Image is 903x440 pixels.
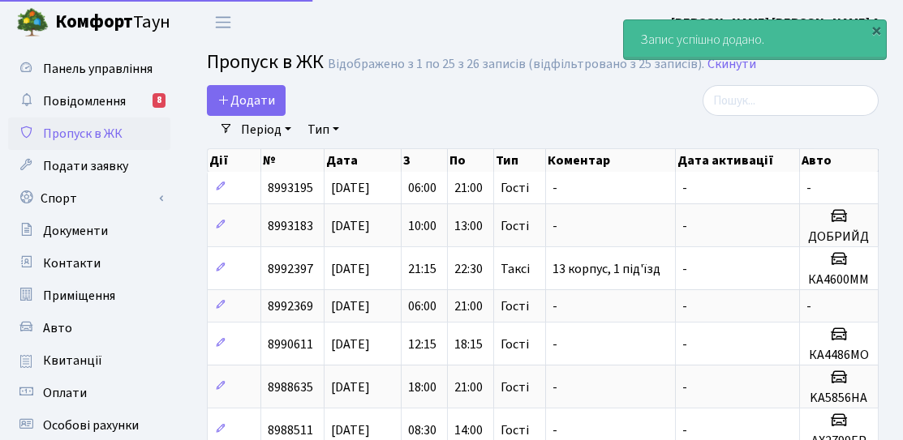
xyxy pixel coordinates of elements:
[494,149,546,172] th: Тип
[806,297,811,315] span: -
[501,263,530,276] span: Таксі
[501,381,529,394] span: Гості
[553,217,557,235] span: -
[268,217,313,235] span: 8993183
[806,348,871,363] h5: КА4486МО
[8,53,170,85] a: Панель управління
[501,220,529,233] span: Гості
[234,116,298,143] a: Період
[268,179,313,197] span: 8993195
[43,254,101,272] span: Контакти
[703,85,879,116] input: Пошук...
[331,335,370,353] span: [DATE]
[553,297,557,315] span: -
[454,179,483,197] span: 21:00
[8,85,170,117] a: Повідомлення8
[203,9,243,36] button: Переключити навігацію
[806,391,871,406] h5: KA5856HA
[153,93,166,108] div: 8
[8,377,170,409] a: Оплати
[408,260,436,278] span: 21:15
[546,149,676,172] th: Коментар
[16,6,49,39] img: logo.png
[682,260,687,278] span: -
[331,421,370,439] span: [DATE]
[8,215,170,247] a: Документи
[261,149,325,172] th: №
[55,9,170,36] span: Таун
[8,312,170,344] a: Авто
[707,57,756,72] a: Скинути
[268,378,313,396] span: 8988635
[624,20,886,59] div: Запис успішно додано.
[682,335,687,353] span: -
[408,335,436,353] span: 12:15
[501,300,529,313] span: Гості
[328,57,704,72] div: Відображено з 1 по 25 з 26 записів (відфільтровано з 25 записів).
[408,378,436,396] span: 18:00
[671,13,884,32] a: [PERSON_NAME] [PERSON_NAME] А.
[43,157,128,175] span: Подати заявку
[43,60,153,78] span: Панель управління
[402,149,448,172] th: З
[43,319,72,337] span: Авто
[553,421,557,439] span: -
[43,287,115,305] span: Приміщення
[43,92,126,110] span: Повідомлення
[43,352,102,370] span: Квитанції
[553,179,557,197] span: -
[8,150,170,182] a: Подати заявку
[553,260,660,278] span: 13 корпус, 1 під'їзд
[501,338,529,351] span: Гості
[501,424,529,437] span: Гості
[331,179,370,197] span: [DATE]
[553,378,557,396] span: -
[682,378,687,396] span: -
[55,9,133,35] b: Комфорт
[676,149,800,172] th: Дата активації
[331,260,370,278] span: [DATE]
[806,229,871,245] h5: ДОБРИЙД
[501,182,529,194] span: Гості
[331,378,370,396] span: [DATE]
[408,217,436,235] span: 10:00
[43,125,123,143] span: Пропуск в ЖК
[8,182,170,215] a: Спорт
[448,149,494,172] th: По
[682,217,687,235] span: -
[217,92,275,109] span: Додати
[806,272,871,288] h5: КА4600ММ
[43,417,139,434] span: Особові рахунки
[408,297,436,315] span: 06:00
[454,260,483,278] span: 22:30
[325,149,402,172] th: Дата
[268,260,313,278] span: 8992397
[268,297,313,315] span: 8992369
[268,335,313,353] span: 8990611
[454,217,483,235] span: 13:00
[800,149,879,172] th: Авто
[331,297,370,315] span: [DATE]
[868,22,884,38] div: ×
[8,117,170,150] a: Пропуск в ЖК
[553,335,557,353] span: -
[682,179,687,197] span: -
[806,179,811,197] span: -
[43,384,87,402] span: Оплати
[454,297,483,315] span: 21:00
[408,179,436,197] span: 06:00
[207,48,324,76] span: Пропуск в ЖК
[208,149,261,172] th: Дії
[454,378,483,396] span: 21:00
[671,14,884,32] b: [PERSON_NAME] [PERSON_NAME] А.
[8,247,170,280] a: Контакти
[682,421,687,439] span: -
[268,421,313,439] span: 8988511
[331,217,370,235] span: [DATE]
[207,85,286,116] a: Додати
[454,421,483,439] span: 14:00
[301,116,346,143] a: Тип
[43,222,108,240] span: Документи
[8,280,170,312] a: Приміщення
[682,297,687,315] span: -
